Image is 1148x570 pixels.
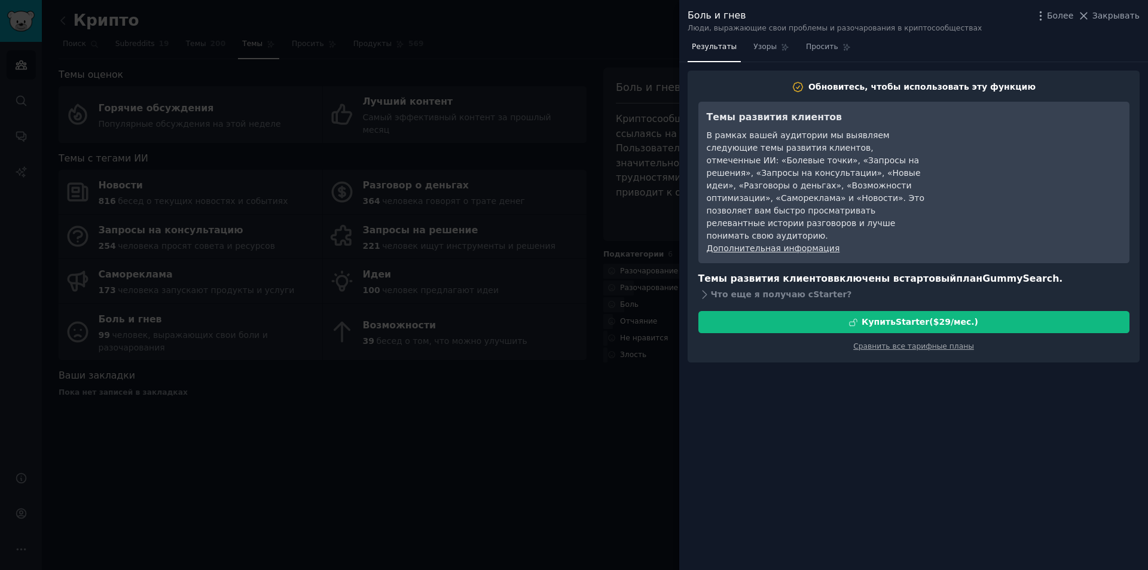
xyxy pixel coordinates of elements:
[806,42,838,51] font: Просить
[1077,10,1140,22] button: Закрывать
[698,273,834,284] font: Темы развития клиентов
[1047,11,1073,20] font: Более
[896,317,929,327] font: Starter
[688,24,982,32] font: Люди, выражающие свои проблемы и разочарования в криптосообществах
[808,82,1036,92] font: Обновитесь, чтобы использовать эту функцию
[688,38,741,62] a: Результаты
[749,38,793,62] a: Узоры
[707,111,842,123] font: Темы развития клиентов
[707,243,840,253] a: Дополнительная информация
[929,317,939,327] font: ($
[813,289,847,299] font: Starter
[982,273,1062,284] font: GummySearch.
[1034,10,1073,22] button: Более
[1092,11,1140,20] font: Закрывать
[802,38,855,62] a: Просить
[899,273,957,284] font: стартовый
[688,10,746,21] font: Боль и гнев
[939,317,950,327] font: 29
[692,42,737,51] font: Результаты
[951,317,971,327] font: /мес
[698,311,1129,333] button: КупитьStarter($29/мес.)
[942,110,1121,200] iframe: Видеоплеер YouTube
[711,289,814,299] font: Что еще я получаю с
[707,130,924,240] font: В рамках вашей аудитории мы выявляем следующие темы развития клиентов, отмеченные ИИ: «Болевые то...
[847,289,851,299] font: ?
[853,342,974,350] a: Сравнить все тарифные планы
[753,42,777,51] font: Узоры
[956,273,982,284] font: план
[862,317,896,327] font: Купить
[833,273,899,284] font: включены в
[971,317,978,327] font: .)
